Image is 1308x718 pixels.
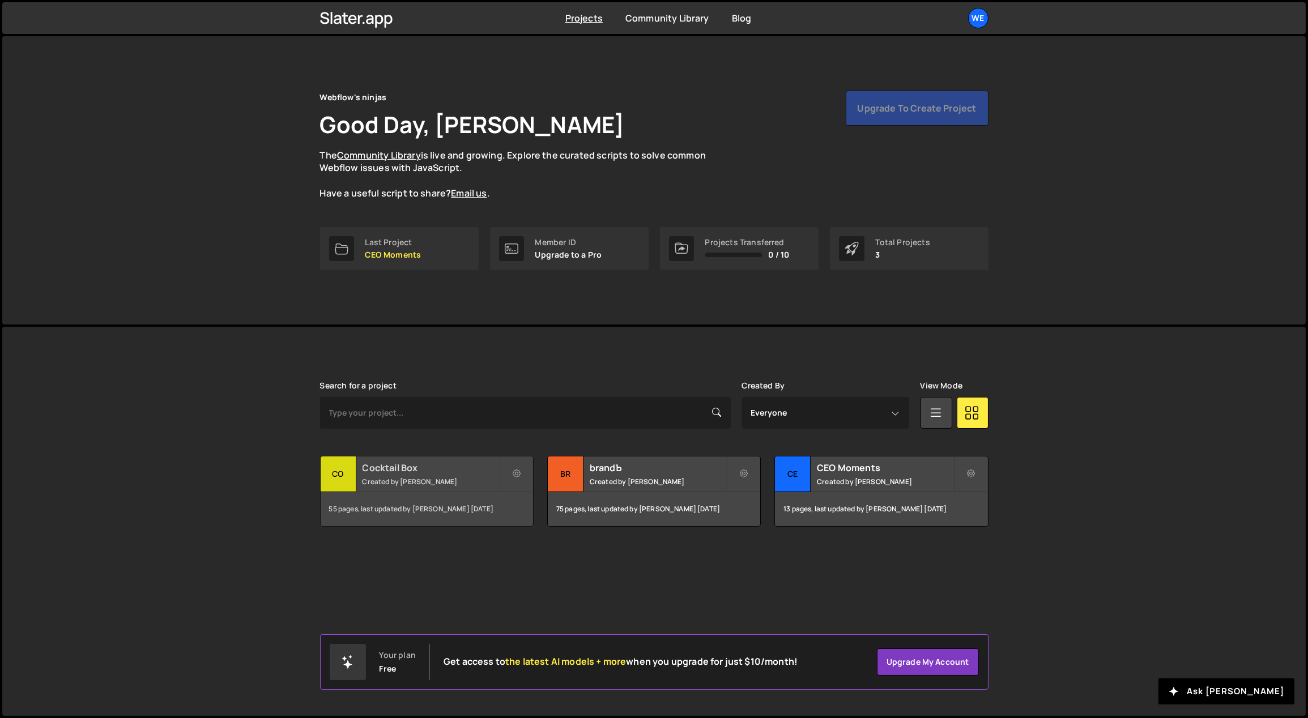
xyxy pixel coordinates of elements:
[817,477,953,486] small: Created by [PERSON_NAME]
[321,456,356,492] div: Co
[968,8,989,28] a: We
[625,12,709,24] a: Community Library
[380,651,416,660] div: Your plan
[547,456,761,527] a: br brandЪ Created by [PERSON_NAME] 75 pages, last updated by [PERSON_NAME] [DATE]
[732,12,752,24] a: Blog
[365,238,421,247] div: Last Project
[921,381,962,390] label: View Mode
[365,250,421,259] p: CEO Moments
[363,461,499,474] h2: Cocktail Box
[444,656,798,667] h2: Get access to when you upgrade for just $10/month!
[775,456,811,492] div: CE
[320,381,397,390] label: Search for a project
[535,238,602,247] div: Member ID
[320,227,479,270] a: Last Project CEO Moments
[590,461,726,474] h2: brandЪ
[535,250,602,259] p: Upgrade to a Pro
[380,664,397,673] div: Free
[565,12,603,24] a: Projects
[1158,678,1294,704] button: Ask [PERSON_NAME]
[320,397,731,429] input: Type your project...
[775,492,987,526] div: 13 pages, last updated by [PERSON_NAME] [DATE]
[705,238,790,247] div: Projects Transferred
[774,456,988,527] a: CE CEO Moments Created by [PERSON_NAME] 13 pages, last updated by [PERSON_NAME] [DATE]
[505,655,626,668] span: the latest AI models + more
[548,492,760,526] div: 75 pages, last updated by [PERSON_NAME] [DATE]
[876,250,930,259] p: 3
[320,109,625,140] h1: Good Day, [PERSON_NAME]
[321,492,533,526] div: 55 pages, last updated by [PERSON_NAME] [DATE]
[363,477,499,486] small: Created by [PERSON_NAME]
[451,187,487,199] a: Email us
[320,149,728,200] p: The is live and growing. Explore the curated scripts to solve common Webflow issues with JavaScri...
[742,381,785,390] label: Created By
[320,456,534,527] a: Co Cocktail Box Created by [PERSON_NAME] 55 pages, last updated by [PERSON_NAME] [DATE]
[876,238,930,247] div: Total Projects
[769,250,790,259] span: 0 / 10
[877,648,979,676] a: Upgrade my account
[817,461,953,474] h2: CEO Moments
[590,477,726,486] small: Created by [PERSON_NAME]
[320,91,387,104] div: Webflow's ninjas
[548,456,583,492] div: br
[337,149,421,161] a: Community Library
